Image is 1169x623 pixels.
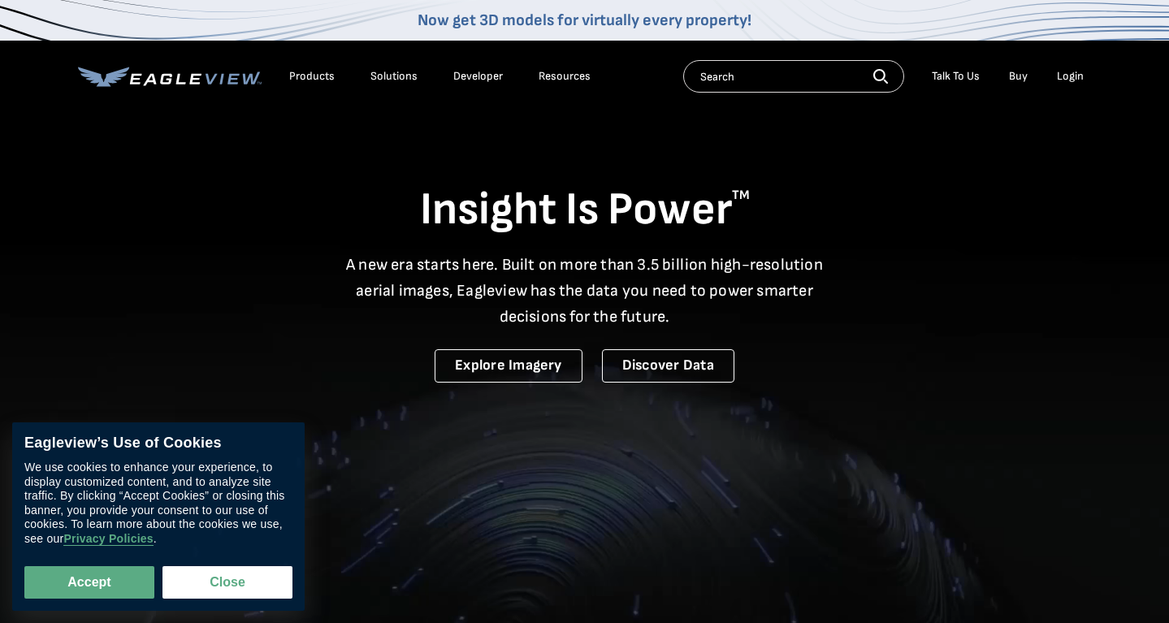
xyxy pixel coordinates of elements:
[602,349,734,383] a: Discover Data
[162,566,292,599] button: Close
[1057,69,1084,84] div: Login
[24,461,292,546] div: We use cookies to enhance your experience, to display customized content, and to analyze site tra...
[370,69,418,84] div: Solutions
[453,69,503,84] a: Developer
[435,349,582,383] a: Explore Imagery
[683,60,904,93] input: Search
[63,532,153,546] a: Privacy Policies
[336,252,833,330] p: A new era starts here. Built on more than 3.5 billion high-resolution aerial images, Eagleview ha...
[539,69,591,84] div: Resources
[24,566,154,599] button: Accept
[24,435,292,452] div: Eagleview’s Use of Cookies
[418,11,751,30] a: Now get 3D models for virtually every property!
[289,69,335,84] div: Products
[732,188,750,203] sup: TM
[1009,69,1028,84] a: Buy
[932,69,980,84] div: Talk To Us
[78,182,1092,239] h1: Insight Is Power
